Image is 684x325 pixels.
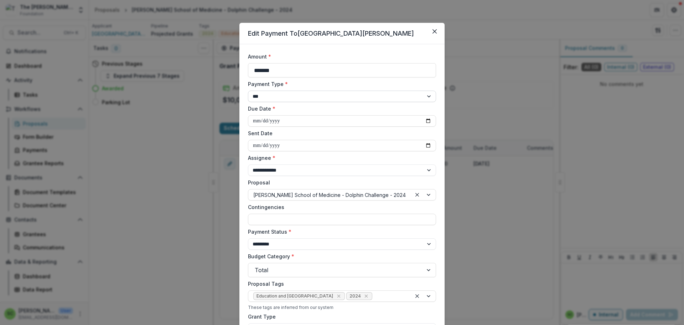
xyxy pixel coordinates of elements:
div: Remove Education and Skill Building [335,293,342,300]
div: Remove 2024 [363,293,370,300]
label: Proposal Tags [248,280,432,288]
label: Contingencies [248,203,432,211]
label: Grant Type [248,313,432,320]
label: Assignee [248,154,432,162]
div: These tags are inferred from our system [248,305,436,310]
span: 2024 [349,294,361,299]
label: Sent Date [248,130,432,137]
label: Payment Type [248,80,432,88]
button: Close [429,26,440,37]
label: Budget Category [248,253,432,260]
label: Amount [248,53,432,60]
div: Clear selected options [413,292,421,300]
label: Due Date [248,105,432,112]
div: Clear selected options [413,191,421,199]
label: Proposal [248,179,432,186]
span: Education and [GEOGRAPHIC_DATA] [256,294,333,299]
header: Edit Payment To [GEOGRAPHIC_DATA][PERSON_NAME] [239,23,445,44]
label: Payment Status [248,228,432,235]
